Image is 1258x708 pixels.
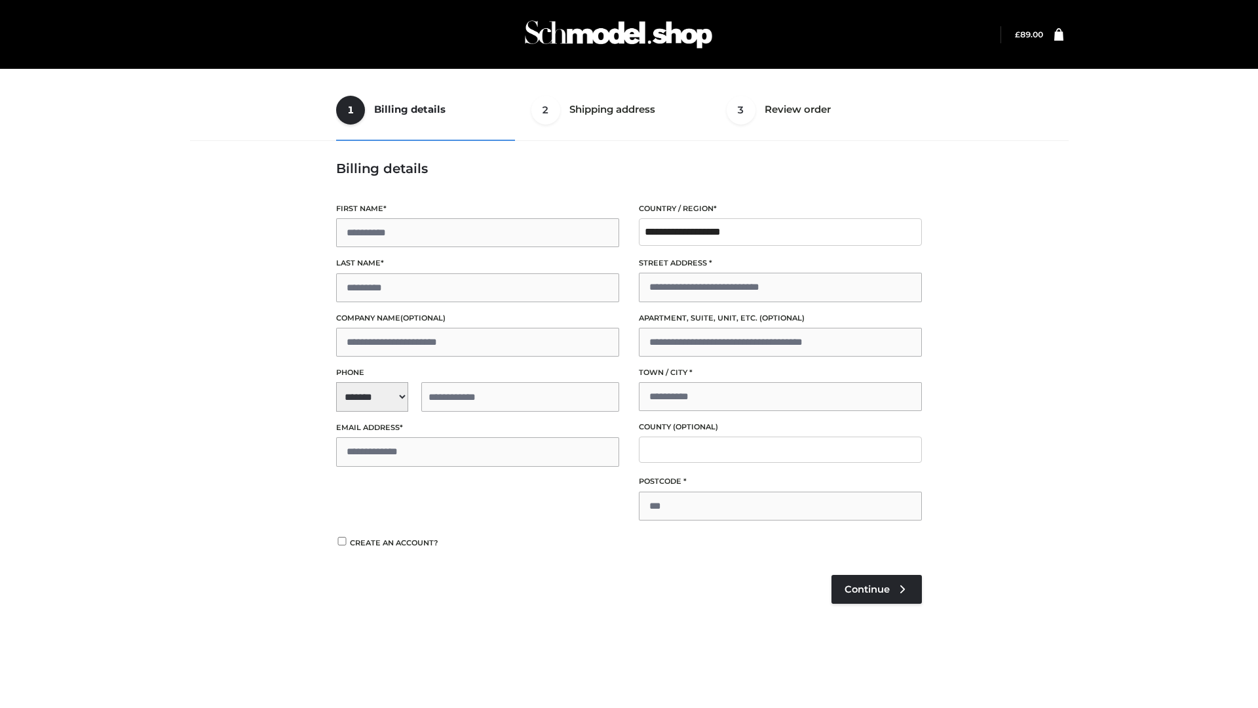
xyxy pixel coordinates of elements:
[336,257,619,269] label: Last name
[639,421,922,433] label: County
[350,538,438,547] span: Create an account?
[639,257,922,269] label: Street address
[639,203,922,215] label: Country / Region
[1015,29,1043,39] a: £89.00
[336,422,619,434] label: Email address
[845,583,890,595] span: Continue
[336,161,922,176] h3: Billing details
[336,537,348,545] input: Create an account?
[400,313,446,323] span: (optional)
[639,312,922,324] label: Apartment, suite, unit, etc.
[673,422,718,431] span: (optional)
[639,475,922,488] label: Postcode
[336,312,619,324] label: Company name
[639,366,922,379] label: Town / City
[831,575,922,604] a: Continue
[520,9,717,60] img: Schmodel Admin 964
[336,203,619,215] label: First name
[1015,29,1020,39] span: £
[759,313,805,323] span: (optional)
[336,366,619,379] label: Phone
[1015,29,1043,39] bdi: 89.00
